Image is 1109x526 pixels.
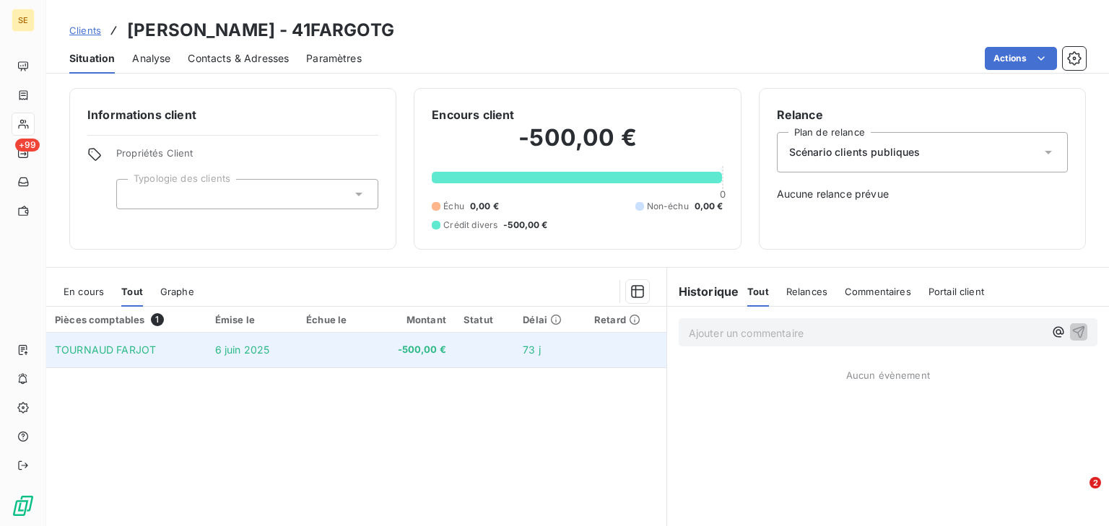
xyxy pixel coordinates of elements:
span: En cours [64,286,104,297]
span: +99 [15,139,40,152]
a: +99 [12,141,34,165]
span: Aucun évènement [846,369,930,381]
iframe: Intercom live chat [1060,477,1095,512]
div: Pièces comptables [55,313,198,326]
h6: Historique [667,283,739,300]
span: Tout [747,286,769,297]
div: Échue le [306,314,362,325]
span: Analyse [132,51,170,66]
span: Commentaires [845,286,911,297]
h6: Encours client [432,106,514,123]
h2: -500,00 € [432,123,723,167]
span: -500,00 € [380,343,446,357]
span: 2 [1090,477,1101,488]
span: Portail client [928,286,984,297]
div: Montant [380,314,446,325]
div: Délai [523,314,577,325]
h6: Relance [777,106,1068,123]
a: Clients [69,23,101,38]
span: TOURNAUD FARJOT [55,343,156,356]
button: Actions [985,47,1057,70]
span: Clients [69,25,101,36]
div: Retard [594,314,658,325]
h3: [PERSON_NAME] - 41FARGOTG [127,17,394,43]
span: Graphe [160,286,194,297]
span: Tout [121,286,143,297]
input: Ajouter une valeur [129,188,140,201]
span: Non-échu [647,200,689,213]
span: Relances [786,286,827,297]
span: -500,00 € [503,219,547,232]
span: Aucune relance prévue [777,187,1068,201]
span: Paramètres [306,51,362,66]
span: 0,00 € [470,200,499,213]
span: Crédit divers [443,219,497,232]
span: Échu [443,200,464,213]
span: 0,00 € [695,200,723,213]
div: Statut [464,314,505,325]
span: 73 j [523,343,541,356]
h6: Informations client [87,106,378,123]
span: 6 juin 2025 [215,343,270,356]
span: Situation [69,51,115,66]
span: Contacts & Adresses [188,51,289,66]
span: 1 [151,313,164,326]
span: 0 [720,188,726,200]
div: SE [12,9,35,32]
span: Propriétés Client [116,147,378,167]
img: Logo LeanPay [12,494,35,517]
div: Émise le [215,314,290,325]
span: Scénario clients publiques [789,145,921,159]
